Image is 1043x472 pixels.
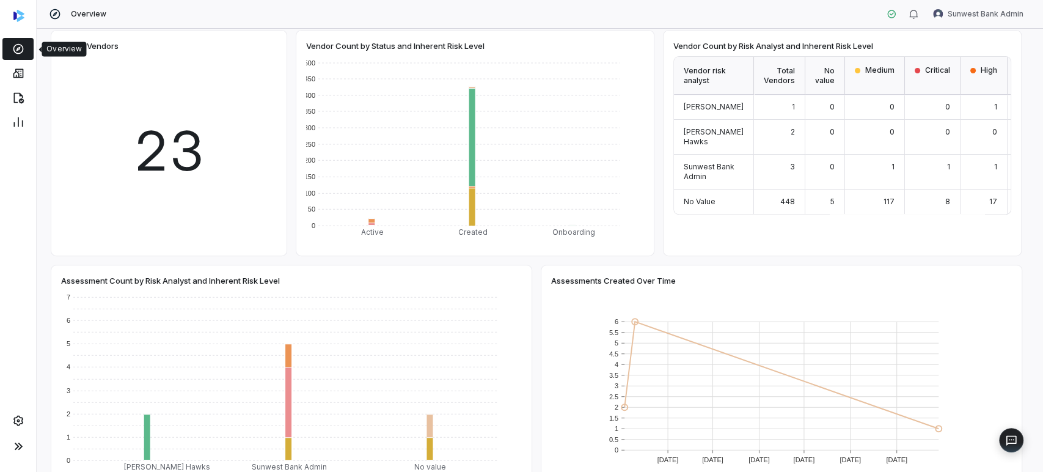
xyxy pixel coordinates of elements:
text: 150 [304,173,315,180]
text: 6 [67,317,70,324]
span: Assessment Count by Risk Analyst and Inherent Risk Level [61,275,280,286]
text: 0 [615,446,618,454]
text: 500 [304,59,315,67]
div: Vendor risk analyst [674,57,754,95]
text: 7 [67,293,70,301]
img: Sunwest Bank Admin avatar [933,9,943,19]
span: Overview [71,9,106,19]
text: 4 [615,361,618,368]
span: 1 [947,162,950,171]
div: Total Vendors [754,57,805,95]
span: 0 [830,162,835,171]
text: 250 [304,141,315,148]
span: 8 [945,197,950,206]
text: 1 [615,425,618,432]
span: Critical [925,65,950,75]
span: High [981,65,997,75]
span: Sunwest Bank Admin [948,9,1023,19]
img: svg%3e [13,10,24,22]
span: Sunwest Bank Admin [684,162,734,181]
span: 1 [891,162,895,171]
div: Overview [46,44,81,54]
span: Vendor Count by Status and Inherent Risk Level [306,40,485,51]
span: 0 [830,102,835,111]
span: [PERSON_NAME] [684,102,744,111]
div: No value [805,57,845,95]
text: [DATE] [748,456,770,463]
text: 6 [615,318,618,325]
text: 2.5 [609,393,618,400]
text: 2 [67,410,70,418]
text: 300 [304,124,315,131]
text: 5.5 [609,329,618,336]
text: 0 [67,457,70,464]
span: 1 [792,102,795,111]
span: Active Vendors [61,40,119,51]
text: 3 [615,382,618,389]
text: 5 [67,340,70,347]
text: 0 [312,222,315,229]
text: 400 [304,92,315,99]
span: 0 [945,127,950,136]
span: Assessments Created Over Time [551,275,676,286]
span: 0 [830,127,835,136]
span: No Value [684,197,715,206]
text: 1.5 [609,415,618,422]
span: 3 [790,162,795,171]
text: 5 [615,339,618,347]
span: [PERSON_NAME] Hawks [684,127,744,146]
span: 0 [945,102,950,111]
text: [DATE] [702,456,723,463]
span: 117 [884,197,895,206]
span: 0 [992,127,997,136]
text: 3 [67,387,70,394]
span: 0 [890,102,895,111]
text: [DATE] [793,456,814,463]
text: 50 [308,205,315,213]
text: 1 [67,433,70,441]
text: 350 [304,108,315,115]
span: 23 [134,110,205,193]
button: Sunwest Bank Admin avatarSunwest Bank Admin [926,5,1031,23]
text: 2 [615,404,618,411]
text: [DATE] [657,456,679,463]
span: 5 [830,197,835,206]
text: 3.5 [609,372,618,379]
text: 100 [304,190,315,197]
text: 200 [304,157,315,164]
span: 1 [994,102,997,111]
span: 0 [890,127,895,136]
span: Vendor Count by Risk Analyst and Inherent Risk Level [673,40,873,51]
text: 450 [304,75,315,83]
span: 1 [994,162,997,171]
span: 17 [989,197,997,206]
text: 4.5 [609,350,618,358]
text: 4 [67,363,70,371]
span: 448 [780,197,795,206]
span: Medium [865,65,895,75]
span: 2 [791,127,795,136]
text: [DATE] [840,456,861,463]
text: 0.5 [609,436,618,443]
text: [DATE] [886,456,907,463]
